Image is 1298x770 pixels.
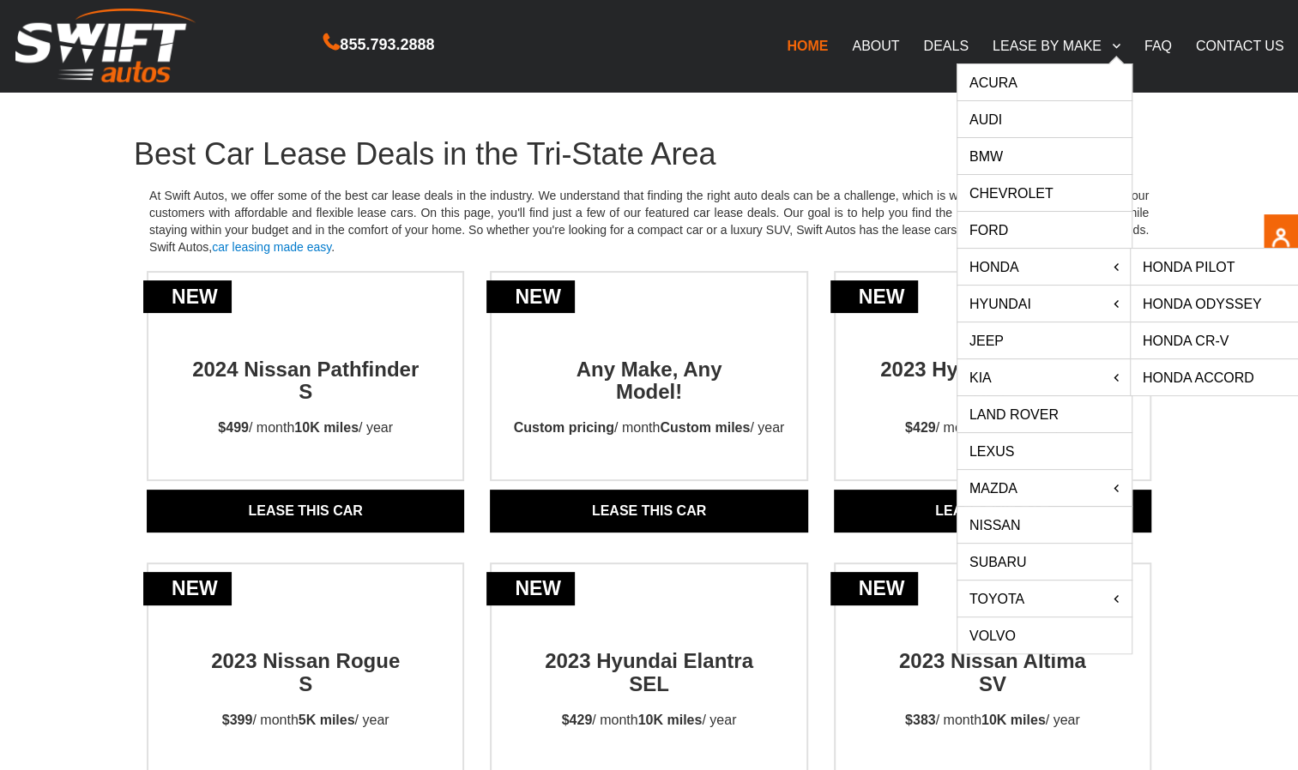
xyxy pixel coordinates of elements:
[299,713,355,727] strong: 5K miles
[957,101,1132,137] a: Audi
[957,581,1132,617] a: Toyota
[528,328,770,404] h2: Any Make, Any Model!
[528,619,770,695] h2: 2023 Hyundai Elantra SEL
[294,420,359,435] strong: 10K miles
[222,713,253,727] strong: $399
[15,9,196,83] img: Swift Autos
[957,617,1132,653] a: Volvo
[957,322,1132,358] a: Jeep
[834,490,1151,532] a: Lease THIS CAR
[207,695,405,746] p: / month / year
[514,420,614,435] strong: Custom pricing
[486,572,575,605] div: new
[957,433,1132,469] a: Lexus
[905,713,936,727] strong: $383
[957,359,1132,395] a: KIA
[957,507,1132,543] a: Nissan
[1184,27,1296,63] a: CONTACT US
[148,328,462,454] a: new2024 Nissan Pathfinder S$499/ month10K miles/ year
[1132,27,1184,63] a: FAQ
[143,572,232,605] div: new
[486,280,575,314] div: new
[957,175,1132,211] a: Chevrolet
[890,695,1096,746] p: / month / year
[184,328,426,404] h2: 2024 Nissan Pathfinder S
[490,490,807,532] a: Lease THIS CAR
[836,619,1150,746] a: new2023 Nissan AltimaSV$383/ month10K miles/ year
[212,240,331,254] a: car leasing made easy
[148,619,462,746] a: new2023 Nissan RogueS$399/ month5K miles/ year
[957,138,1132,174] a: BMW
[836,328,1150,454] a: new2023 Hyundai Santa Fe SEL$429/ month10K miles/ year
[957,286,1132,322] a: Hyundai
[830,280,919,314] div: new
[775,27,840,63] a: HOME
[890,403,1096,454] p: / month / year
[957,64,1132,100] a: Acura
[323,38,434,52] a: 855.793.2888
[905,420,936,435] strong: $429
[340,33,434,57] span: 855.793.2888
[957,470,1132,506] a: Mazda
[840,27,911,63] a: ABOUT
[957,396,1132,432] a: Land Rover
[957,212,1132,248] a: Ford
[957,544,1132,580] a: Subaru
[134,137,1164,171] h1: Best Car Lease Deals in the Tri-State Area
[1271,228,1290,258] img: contact us, iconuser
[981,713,1046,727] strong: 10K miles
[134,171,1164,271] p: At Swift Autos, we offer some of the best car lease deals in the industry. We understand that fin...
[202,403,408,454] p: / month / year
[562,713,593,727] strong: $429
[660,420,750,435] strong: Custom miles
[498,403,800,454] p: / month / year
[830,572,919,605] div: new
[546,695,752,746] p: / month / year
[957,249,1132,285] a: HONDA
[218,420,249,435] strong: $499
[143,280,232,314] div: new
[911,27,980,63] a: DEALS
[147,490,464,532] a: Lease THIS CAR
[638,713,703,727] strong: 10K miles
[872,328,1114,404] h2: 2023 Hyundai Santa Fe SEL
[981,27,1132,63] a: LEASE BY MAKE
[184,619,426,695] h2: 2023 Nissan Rogue S
[492,619,806,746] a: new2023 Hyundai Elantra SEL$429/ month10K miles/ year
[492,328,806,454] a: newAny Make, AnyModel!Custom pricing/ monthCustom miles/ year
[872,619,1114,695] h2: 2023 Nissan Altima SV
